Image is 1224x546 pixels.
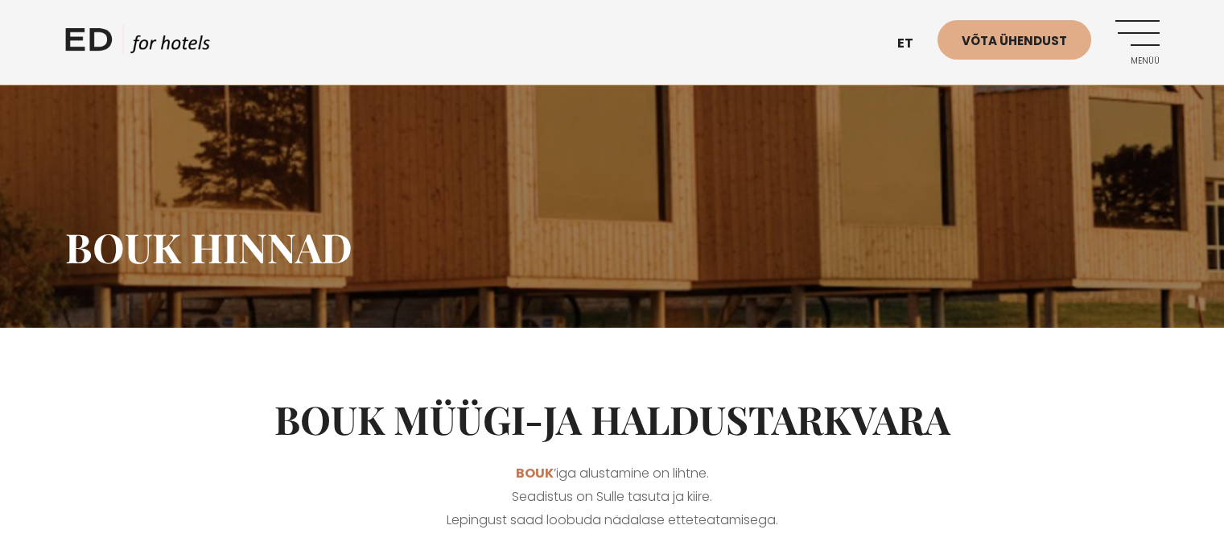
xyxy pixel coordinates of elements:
[516,464,554,482] a: BOUK
[889,24,938,64] a: et
[938,20,1091,60] a: Võta ühendust
[1115,20,1160,64] a: Menüü
[65,24,210,64] a: ED HOTELS
[65,396,1160,443] h2: BOUK müügi-ja haldustarkvara
[1115,56,1160,66] span: Menüü
[65,462,1160,532] p: ’iga alustamine on lihtne. Seadistus on Sulle tasuta ja kiire. Lepingust saad loobuda nädalase et...
[65,223,1160,271] h1: BOUK hinnad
